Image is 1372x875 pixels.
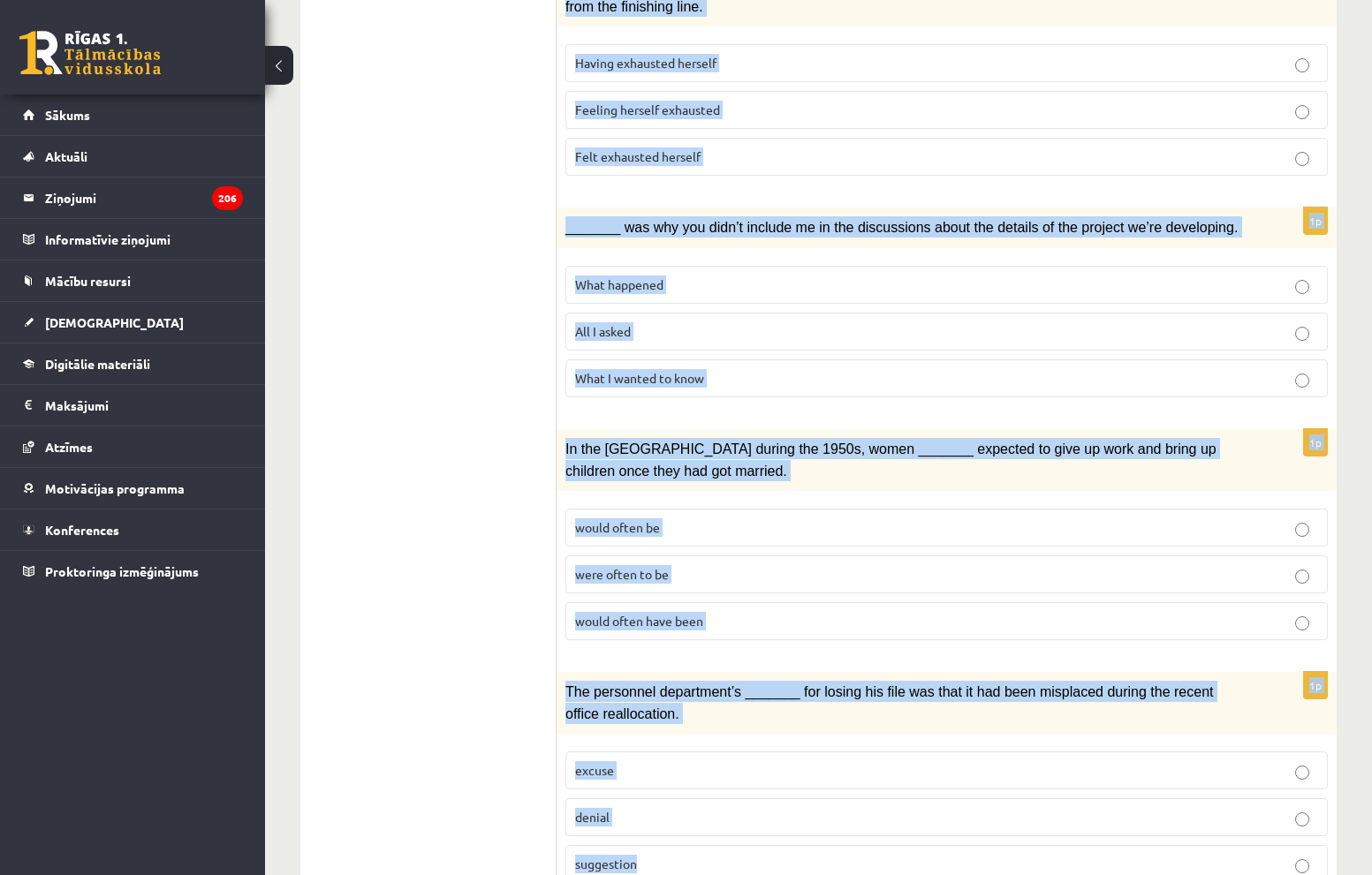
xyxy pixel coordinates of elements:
[45,439,93,455] span: Atzīmes
[1295,570,1309,584] input: were often to be
[575,613,703,629] span: would often have been
[1295,766,1309,780] input: excuse
[1295,616,1309,630] input: would often have been
[575,55,716,71] span: Having exhausted herself
[45,356,150,372] span: Digitālie materiāli
[575,856,637,871] span: suggestion
[23,343,243,384] a: Digitālie materiāli
[565,441,1217,478] span: In the [GEOGRAPHIC_DATA] during the 1950s, women _______ expected to give up work and bring up ch...
[575,276,663,292] span: What happened
[1295,280,1309,294] input: What happened
[1295,812,1309,826] input: denial
[23,260,243,301] a: Mācību resursi
[575,762,614,778] span: excuse
[1295,327,1309,341] input: All I asked
[45,107,90,123] span: Sākums
[45,273,131,289] span: Mācību resursi
[1303,428,1328,456] p: 1p
[23,426,243,467] a: Atzīmes
[23,509,243,550] a: Konferences
[23,468,243,509] a: Motivācijas programma
[45,480,185,496] span: Motivācijas programma
[23,551,243,592] a: Proktoringa izmēģinājums
[565,684,1214,720] span: The personnel department’s _______ for losing his file was that it had been misplaced during the ...
[575,148,701,164] span: Felt exhausted herself
[45,314,184,330] span: [DEMOGRAPHIC_DATA]
[212,186,243,210] i: 206
[45,563,199,579] span: Proktoringa izmēģinājums
[575,102,720,117] span: Feeling herself exhausted
[575,566,669,582] span: were often to be
[23,219,243,260] a: Informatīvie ziņojumi
[23,136,243,177] a: Aktuāli
[23,177,243,218] a: Ziņojumi206
[565,220,1238,235] span: _______ was why you didn’t include me in the discussions about the details of the project we’re d...
[23,94,243,135] a: Sākums
[45,385,243,426] legend: Maksājumi
[1295,105,1309,119] input: Feeling herself exhausted
[575,519,660,535] span: would often be
[1303,671,1328,699] p: 1p
[1295,373,1309,388] input: What I wanted to know
[1295,58,1309,72] input: Having exhausted herself
[45,219,243,260] legend: Informatīvie ziņojumi
[45,522,119,538] span: Konferences
[1295,859,1309,873] input: suggestion
[45,148,87,164] span: Aktuāli
[23,302,243,343] a: [DEMOGRAPHIC_DATA]
[23,385,243,426] a: Maksājumi
[1295,523,1309,537] input: would often be
[19,31,161,75] a: Rīgas 1. Tālmācības vidusskola
[575,370,704,386] span: What I wanted to know
[45,177,243,218] legend: Ziņojumi
[575,809,610,825] span: denial
[575,323,631,339] span: All I asked
[1295,152,1309,166] input: Felt exhausted herself
[1303,207,1328,235] p: 1p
